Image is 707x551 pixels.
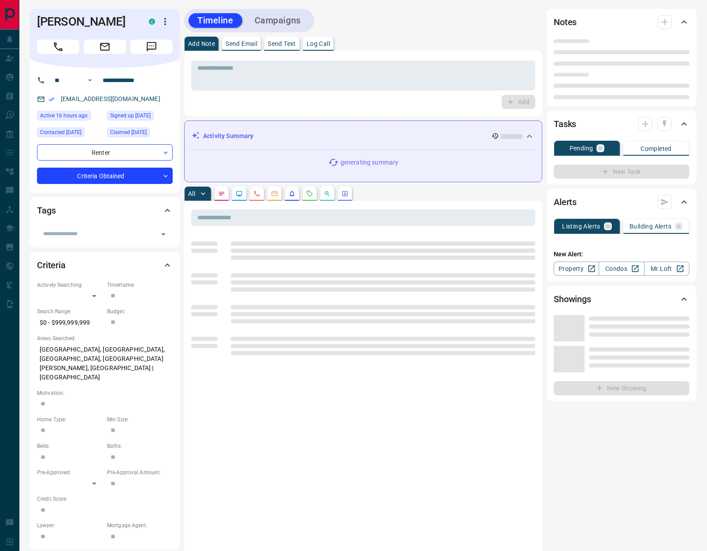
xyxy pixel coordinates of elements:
svg: Agent Actions [341,190,348,197]
svg: Notes [218,190,225,197]
div: Thu Sep 11 2025 [37,111,103,123]
div: Alerts [554,191,689,213]
p: Pre-Approval Amount: [107,469,173,476]
p: generating summary [341,158,398,167]
p: Listing Alerts [562,223,600,229]
p: Credit Score: [37,495,173,503]
div: Renter [37,144,173,161]
p: Motivation: [37,389,173,397]
h2: Alerts [554,195,577,209]
div: Showings [554,289,689,310]
svg: Calls [253,190,260,197]
p: Search Range: [37,307,103,315]
h2: Tags [37,203,56,217]
h1: [PERSON_NAME] [37,15,136,29]
span: Claimed [DATE] [110,128,147,137]
p: $0 - $999,999,999 [37,315,103,330]
p: Budget: [107,307,173,315]
div: Tags [37,200,173,221]
p: [GEOGRAPHIC_DATA], [GEOGRAPHIC_DATA], [GEOGRAPHIC_DATA], [GEOGRAPHIC_DATA][PERSON_NAME], [GEOGRAP... [37,342,173,385]
p: Send Text [268,41,296,47]
span: Signed up [DATE] [110,111,151,120]
p: New Alert: [554,250,689,259]
p: All [188,191,195,197]
span: Active 16 hours ago [40,111,88,120]
p: Baths: [107,442,173,450]
button: Timeline [189,13,242,28]
h2: Criteria [37,258,66,272]
p: Timeframe: [107,281,173,289]
h2: Tasks [554,117,576,131]
a: Property [554,262,599,276]
p: Actively Searching: [37,281,103,289]
span: Call [37,40,79,54]
p: Home Type: [37,416,103,424]
div: Tasks [554,113,689,135]
p: Send Email [226,41,257,47]
p: Log Call [307,41,330,47]
p: Activity Summary [203,131,253,141]
p: Building Alerts [629,223,671,229]
div: Activity Summary [192,128,535,144]
p: Areas Searched: [37,334,173,342]
svg: Emails [271,190,278,197]
svg: Requests [306,190,313,197]
p: Lawyer: [37,521,103,529]
svg: Email Verified [48,96,55,102]
button: Open [85,75,95,86]
p: Pending [570,145,593,151]
div: Mon Aug 30 2021 [107,111,173,123]
div: condos.ca [149,19,155,25]
svg: Listing Alerts [289,190,296,197]
span: Message [130,40,173,54]
a: [EMAIL_ADDRESS][DOMAIN_NAME] [61,95,160,102]
h2: Showings [554,292,591,306]
p: Min Size: [107,416,173,424]
p: Add Note [188,41,215,47]
svg: Lead Browsing Activity [236,190,243,197]
p: Completed [640,146,672,152]
div: Tue Aug 31 2021 [107,127,173,140]
button: Campaigns [246,13,310,28]
p: Beds: [37,442,103,450]
div: Tue Aug 31 2021 [37,127,103,140]
h2: Notes [554,15,577,29]
p: Mortgage Agent: [107,521,173,529]
a: Mr.Loft [644,262,689,276]
span: Email [84,40,126,54]
button: Open [157,228,170,240]
span: Contacted [DATE] [40,128,81,137]
div: Notes [554,11,689,33]
svg: Opportunities [324,190,331,197]
div: Criteria [37,255,173,276]
p: Pre-Approved: [37,469,103,476]
a: Condos [599,262,644,276]
div: Criteria Obtained [37,168,173,184]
